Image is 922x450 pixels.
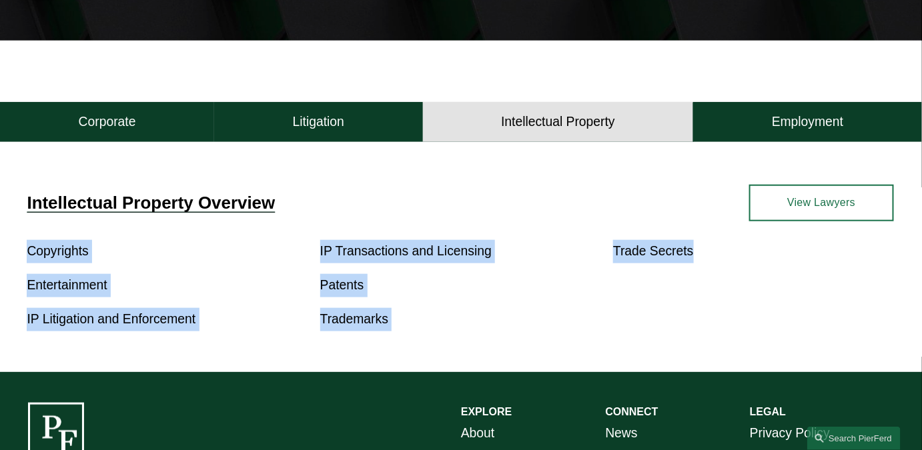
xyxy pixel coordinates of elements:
h4: Employment [772,114,843,131]
a: Copyrights [27,244,88,258]
a: Privacy Policy [750,422,830,445]
h4: Intellectual Property [501,114,615,131]
a: IP Litigation and Enforcement [27,312,195,326]
strong: EXPLORE [461,406,512,417]
a: View Lawyers [749,185,894,222]
a: Trade Secrets [613,244,693,258]
h4: Litigation [293,114,344,131]
a: Intellectual Property Overview [27,193,275,212]
h4: Corporate [79,114,136,131]
strong: LEGAL [750,406,786,417]
a: Patents [320,278,364,292]
a: Search this site [807,427,901,450]
a: About [461,422,494,445]
a: Trademarks [320,312,388,326]
strong: CONNECT [606,406,658,417]
a: IP Transactions and Licensing [320,244,492,258]
a: News [606,422,638,445]
a: Entertainment [27,278,107,292]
